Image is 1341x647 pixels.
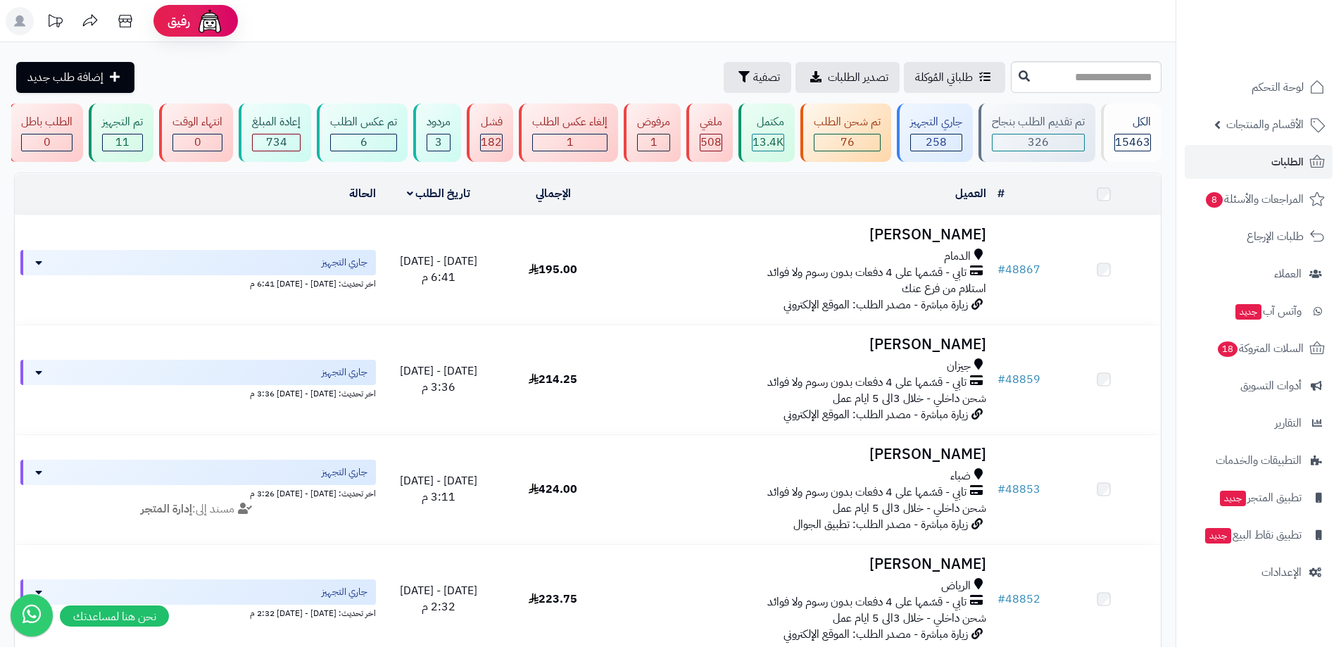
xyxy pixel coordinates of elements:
a: مكتمل 13.4K [736,103,798,162]
span: الطلبات [1271,152,1304,172]
span: التطبيقات والخدمات [1216,451,1302,470]
div: 0 [22,134,72,151]
span: الأقسام والمنتجات [1226,115,1304,134]
a: # [997,185,1005,202]
span: زيارة مباشرة - مصدر الطلب: تطبيق الجوال [793,516,968,533]
a: ملغي 508 [684,103,736,162]
div: انتهاء الوقت [172,114,222,130]
span: زيارة مباشرة - مصدر الطلب: الموقع الإلكتروني [783,406,968,423]
div: اخر تحديث: [DATE] - [DATE] 2:32 م [20,605,376,620]
h3: [PERSON_NAME] [616,227,986,243]
span: جاري التجهيز [322,256,367,270]
a: العميل [955,185,986,202]
div: مردود [427,114,451,130]
a: تم شحن الطلب 76 [798,103,894,162]
span: الرياض [941,578,971,594]
span: الإعدادات [1261,563,1302,582]
div: 3 [427,134,450,151]
div: جاري التجهيز [910,114,962,130]
span: تطبيق المتجر [1219,488,1302,508]
a: المراجعات والأسئلة8 [1185,182,1333,216]
span: جديد [1205,528,1231,544]
a: إلغاء عكس الطلب 1 [516,103,621,162]
span: 0 [194,134,201,151]
a: تطبيق المتجرجديد [1185,481,1333,515]
a: لوحة التحكم [1185,70,1333,104]
a: مرفوض 1 [621,103,684,162]
span: 0 [44,134,51,151]
div: إعادة المبلغ [252,114,301,130]
span: تصدير الطلبات [828,69,888,86]
span: 223.75 [529,591,577,608]
span: 195.00 [529,261,577,278]
div: 11 [103,134,142,151]
a: تحديثات المنصة [37,7,73,39]
span: 8 [1206,192,1223,208]
span: 326 [1028,134,1049,151]
span: التقارير [1275,413,1302,433]
span: 214.25 [529,371,577,388]
span: # [997,261,1005,278]
span: 508 [700,134,722,151]
a: تصدير الطلبات [795,62,900,93]
div: تم عكس الطلب [330,114,397,130]
a: طلبات الإرجاع [1185,220,1333,253]
div: مسند إلى: [10,501,386,517]
div: 1 [638,134,669,151]
span: [DATE] - [DATE] 3:11 م [400,472,477,505]
h3: [PERSON_NAME] [616,337,986,353]
a: فشل 182 [464,103,516,162]
a: الطلبات [1185,145,1333,179]
a: إضافة طلب جديد [16,62,134,93]
span: إضافة طلب جديد [27,69,103,86]
span: زيارة مباشرة - مصدر الطلب: الموقع الإلكتروني [783,296,968,313]
span: استلام من فرع عنك [902,280,986,297]
span: تابي - قسّمها على 4 دفعات بدون رسوم ولا فوائد [767,265,967,281]
span: جاري التجهيز [322,365,367,379]
div: اخر تحديث: [DATE] - [DATE] 3:26 م [20,485,376,500]
a: #48852 [997,591,1040,608]
div: 326 [993,134,1084,151]
a: جاري التجهيز 258 [894,103,976,162]
span: أدوات التسويق [1240,376,1302,396]
a: طلباتي المُوكلة [904,62,1005,93]
span: 1 [650,134,657,151]
div: 182 [481,134,502,151]
a: انتهاء الوقت 0 [156,103,236,162]
a: تم تقديم الطلب بنجاح 326 [976,103,1098,162]
h3: [PERSON_NAME] [616,446,986,463]
div: فشل [480,114,503,130]
span: العملاء [1274,264,1302,284]
a: الطلب باطل 0 [5,103,86,162]
span: 15463 [1115,134,1150,151]
span: [DATE] - [DATE] 2:32 م [400,582,477,615]
span: 13.4K [753,134,783,151]
div: ملغي [700,114,722,130]
span: المراجعات والأسئلة [1204,189,1304,209]
span: جديد [1235,304,1261,320]
img: logo-2.png [1245,39,1328,69]
div: 0 [173,134,222,151]
span: 6 [360,134,367,151]
a: الإجمالي [536,185,571,202]
span: شحن داخلي - خلال 3الى 5 ايام عمل [833,390,986,407]
a: التقارير [1185,406,1333,440]
span: الدمام [944,249,971,265]
span: جاري التجهيز [322,585,367,599]
a: إعادة المبلغ 734 [236,103,314,162]
span: تصفية [753,69,780,86]
div: مكتمل [752,114,784,130]
span: ضباء [950,468,971,484]
a: العملاء [1185,257,1333,291]
a: الكل15463 [1098,103,1164,162]
a: #48853 [997,481,1040,498]
div: الكل [1114,114,1151,130]
span: جديد [1220,491,1246,506]
img: ai-face.png [196,7,224,35]
a: الإعدادات [1185,555,1333,589]
a: #48867 [997,261,1040,278]
div: اخر تحديث: [DATE] - [DATE] 6:41 م [20,275,376,290]
div: اخر تحديث: [DATE] - [DATE] 3:36 م [20,385,376,400]
div: تم شحن الطلب [814,114,881,130]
